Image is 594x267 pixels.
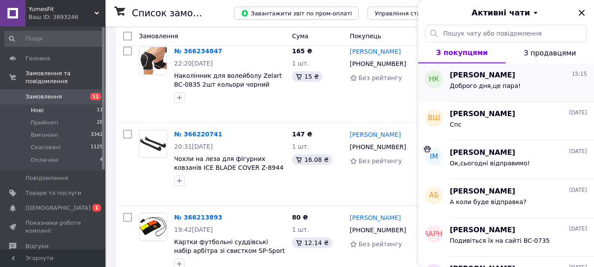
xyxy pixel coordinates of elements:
[26,219,81,235] span: Показники роботи компанії
[450,70,515,80] span: [PERSON_NAME]
[359,74,402,81] span: Без рейтингу
[425,25,587,42] input: Пошук чату або повідомлення
[292,226,309,233] span: 1 шт.
[450,198,526,205] span: А коли буде відправка?
[91,131,103,139] span: 3342
[31,131,58,139] span: Виконані
[26,204,91,212] span: [DEMOGRAPHIC_DATA]
[92,204,101,212] span: 1
[174,60,213,67] span: 22:20[DATE]
[348,224,408,236] div: [PHONE_NUMBER]
[350,33,381,40] span: Покупець
[139,213,167,241] img: Фото товару
[450,187,515,197] span: [PERSON_NAME]
[174,72,282,88] a: Наколінник для волейболу Zelart BC-0835 2шт кольори чорний
[569,225,587,233] span: [DATE]
[450,82,521,89] span: Доброго дня,це пара!
[418,179,594,218] button: АБ[PERSON_NAME][DATE]А коли буде відправка?
[359,241,402,248] span: Без рейтингу
[292,214,308,221] span: 80 ₴
[350,213,401,222] a: [PERSON_NAME]
[428,113,440,123] span: ВШ
[348,141,408,153] div: [PHONE_NUMBER]
[450,109,515,119] span: [PERSON_NAME]
[292,33,308,40] span: Cума
[569,148,587,155] span: [DATE]
[418,42,506,63] button: З покупцями
[26,174,68,182] span: Повідомлення
[418,218,594,257] button: [DEMOGRAPHIC_DATA][PERSON_NAME][DATE]Подивіться їх на сайті BC-0735
[31,156,58,164] span: Оплачені
[350,130,401,139] a: [PERSON_NAME]
[292,154,332,165] div: 16.08 ₴
[139,33,178,40] span: Замовлення
[241,9,352,17] span: Завантажити звіт по пром-оплаті
[418,141,594,179] button: ІМ[PERSON_NAME][DATE]Ок,сьогодні відправимо!
[31,143,61,151] span: Скасовані
[139,130,167,158] a: Фото товару
[443,7,569,18] button: Активні чати
[292,143,309,150] span: 1 шт.
[234,7,359,20] button: Завантажити звіт по пром-оплаті
[450,148,515,158] span: [PERSON_NAME]
[174,214,222,221] a: № 366213893
[174,131,222,138] a: № 366220741
[174,155,284,180] a: Чохли на леза для фігурних ковзанів ICE BLADE COVER Z-8944 S чорний
[4,31,104,47] input: Пошук
[359,157,402,165] span: Без рейтингу
[576,7,587,18] button: Закрити
[394,229,474,239] span: [DEMOGRAPHIC_DATA]
[139,47,167,74] img: Фото товару
[97,106,103,114] span: 11
[292,71,322,82] div: 15 ₴
[26,242,48,250] span: Відгуки
[450,121,462,128] span: Спс
[506,42,594,63] button: З продавцями
[26,189,81,197] span: Товари та послуги
[174,238,285,263] a: Картки футбольні суддівські набір арбітра зі свистком SP-Sport T2000
[26,55,50,62] span: Головна
[572,70,587,78] span: 15:15
[139,130,167,157] img: Фото товару
[524,49,576,57] span: З продавцями
[31,106,44,114] span: Нові
[292,238,332,248] div: 12.14 ₴
[430,152,438,162] span: ІМ
[429,74,439,84] span: НК
[31,119,58,127] span: Прийняті
[569,109,587,117] span: [DATE]
[139,213,167,241] a: Фото товару
[450,237,550,244] span: Подивіться їх на сайті BC-0735
[174,24,247,31] a: 3 товара у замовленні
[29,13,106,21] div: Ваш ID: 3893246
[132,8,221,18] h1: Список замовлень
[139,47,167,75] a: Фото товару
[91,143,103,151] span: 1125
[375,10,442,17] span: Управління статусами
[368,7,449,20] button: Управління статусами
[100,156,103,164] span: 4
[90,93,101,100] span: 11
[450,160,530,167] span: Ок,сьогодні відправимо!
[418,102,594,141] button: ВШ[PERSON_NAME][DATE]Спс
[429,190,439,201] span: АБ
[450,225,515,235] span: [PERSON_NAME]
[292,131,312,138] span: 147 ₴
[174,226,213,233] span: 19:42[DATE]
[292,48,312,55] span: 165 ₴
[26,69,106,85] span: Замовлення та повідомлення
[97,119,103,127] span: 28
[569,187,587,194] span: [DATE]
[174,143,213,150] span: 20:31[DATE]
[174,48,222,55] a: № 366234847
[29,5,95,13] span: YumesFit
[418,63,594,102] button: НК[PERSON_NAME]15:15Доброго дня,це пара!
[350,47,401,56] a: [PERSON_NAME]
[26,93,62,101] span: Замовлення
[471,7,530,18] span: Активні чати
[348,58,408,70] div: [PHONE_NUMBER]
[292,60,309,67] span: 1 шт.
